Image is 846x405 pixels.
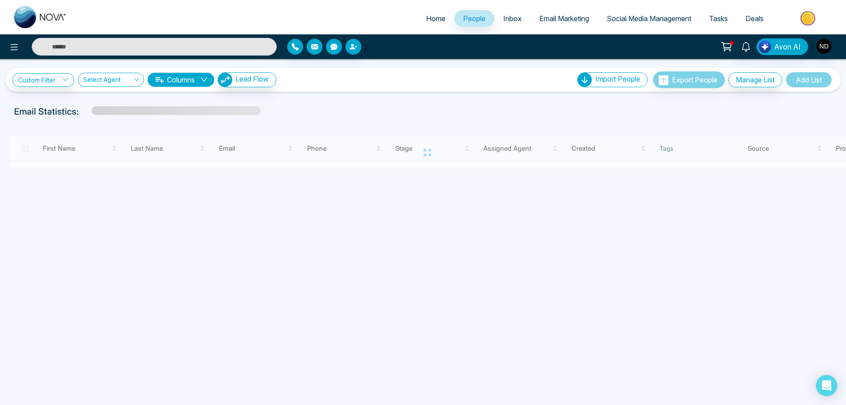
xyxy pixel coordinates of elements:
span: Inbox [503,14,522,23]
span: Tasks [709,14,728,23]
span: People [463,14,486,23]
span: Email Marketing [539,14,589,23]
span: down [200,76,208,83]
img: Market-place.gif [777,8,841,28]
img: Lead Flow [218,73,232,87]
span: Home [426,14,445,23]
span: Avon AI [774,41,801,52]
img: Lead Flow [759,41,771,53]
span: Import People [595,74,640,83]
div: Open Intercom Messenger [816,375,837,396]
a: Inbox [494,10,531,27]
span: Export People [672,75,717,84]
a: Home [417,10,454,27]
span: Social Media Management [607,14,691,23]
a: People [454,10,494,27]
a: Tasks [700,10,737,27]
img: Nova CRM Logo [14,6,67,28]
a: Lead FlowLead Flow [214,72,276,87]
button: Manage List [728,72,782,87]
img: User Avatar [816,39,831,54]
button: Lead Flow [218,72,276,87]
a: Email Marketing [531,10,598,27]
button: Columnsdown [148,73,214,87]
span: Deals [746,14,764,23]
button: Avon AI [757,38,808,55]
a: Deals [737,10,772,27]
a: Social Media Management [598,10,700,27]
p: Email Statistics: [14,105,78,118]
span: Lead Flow [235,74,269,83]
a: Custom Filter [12,73,74,87]
button: Export People [653,71,725,88]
